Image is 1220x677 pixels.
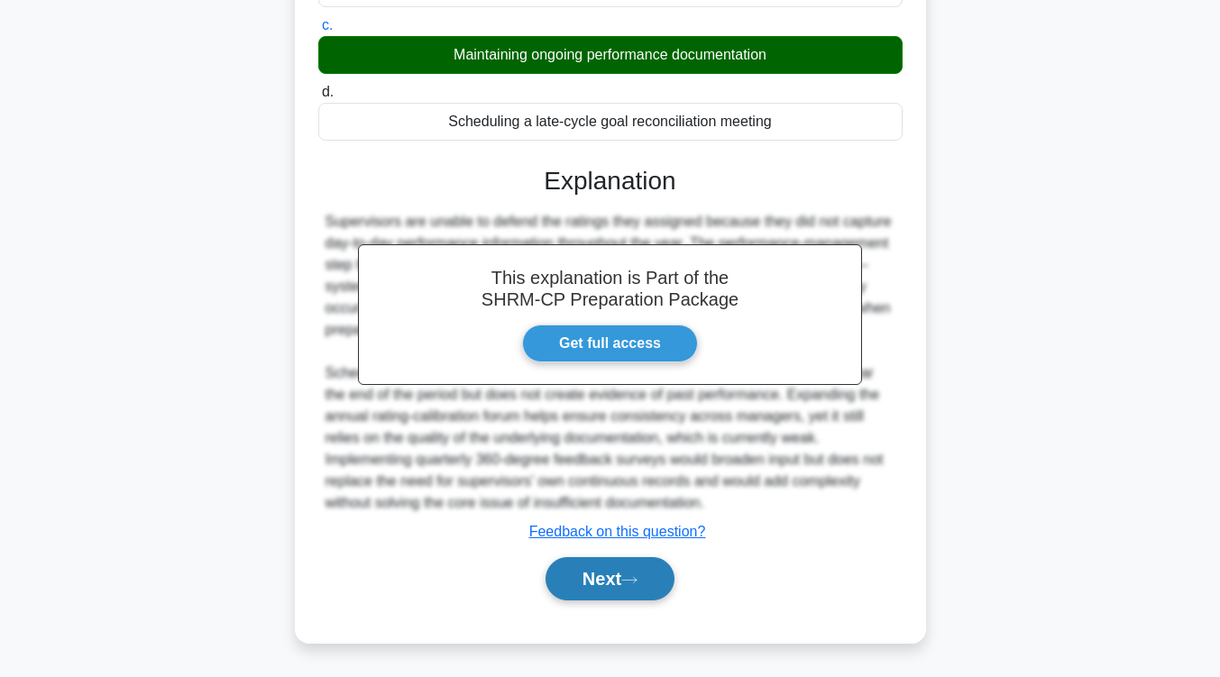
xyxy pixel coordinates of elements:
a: Feedback on this question? [529,524,706,539]
span: c. [322,17,333,32]
div: Supervisors are unable to defend the ratings they assigned because they did not capture day-to-da... [326,211,895,514]
span: d. [322,84,334,99]
div: Maintaining ongoing performance documentation [318,36,903,74]
h3: Explanation [329,166,892,197]
div: Scheduling a late-cycle goal reconciliation meeting [318,103,903,141]
a: Get full access [522,325,698,362]
button: Next [546,557,674,600]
